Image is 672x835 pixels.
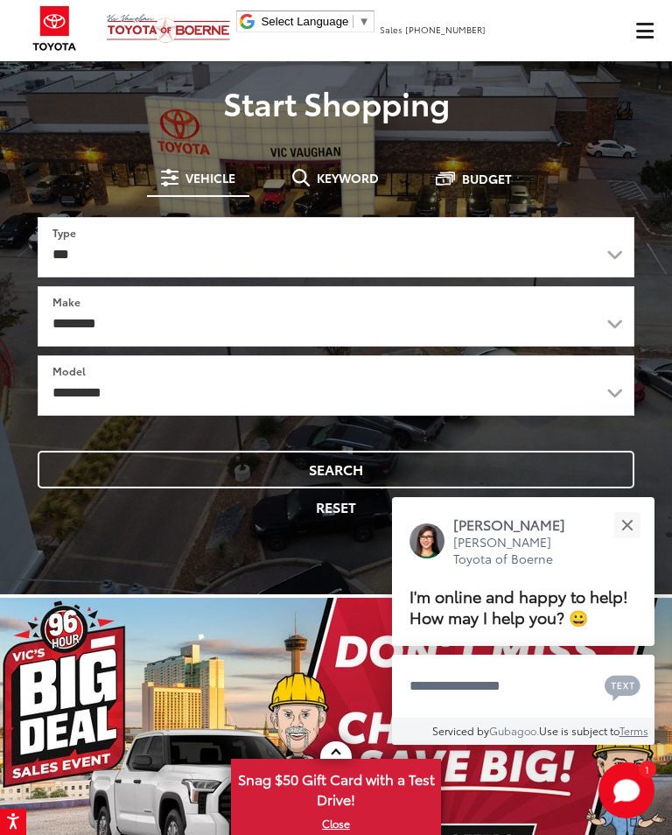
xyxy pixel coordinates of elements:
[453,515,583,534] p: [PERSON_NAME]
[13,85,659,120] p: Start Shopping
[380,23,402,36] span: Sales
[605,673,640,701] svg: Text
[462,172,512,185] span: Budget
[261,15,348,28] span: Select Language
[353,15,353,28] span: ​
[317,172,379,184] span: Keyword
[52,294,80,309] label: Make
[38,451,634,488] button: Search
[432,723,489,738] span: Serviced by
[233,761,439,814] span: Snag $50 Gift Card with a Test Drive!
[599,666,646,705] button: Chat with SMS
[539,723,619,738] span: Use is subject to
[38,488,634,526] button: Reset
[409,584,628,628] span: I'm online and happy to help! How may I help you? 😀
[405,23,486,36] span: [PHONE_NUMBER]
[261,15,369,28] a: Select Language​
[619,723,648,738] a: Terms
[489,723,539,738] a: Gubagoo.
[598,762,654,818] svg: Start Chat
[645,765,649,773] span: 1
[608,506,646,544] button: Close
[358,15,369,28] span: ▼
[392,655,654,718] textarea: Type your message
[453,534,583,568] p: [PERSON_NAME] Toyota of Boerne
[185,172,235,184] span: Vehicle
[392,497,654,745] div: Close[PERSON_NAME][PERSON_NAME] Toyota of BoerneI'm online and happy to help! How may I help you?...
[598,762,654,818] button: Toggle Chat Window
[52,225,76,240] label: Type
[52,363,86,378] label: Model
[106,13,231,44] img: Vic Vaughan Toyota of Boerne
